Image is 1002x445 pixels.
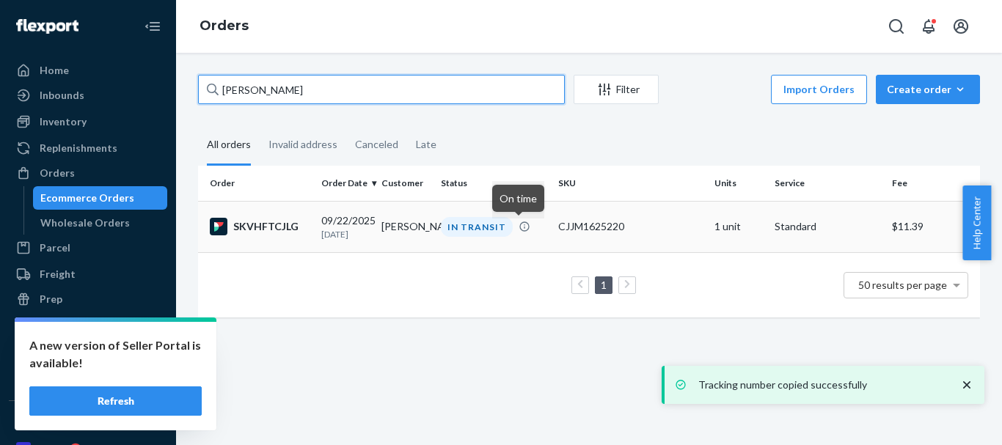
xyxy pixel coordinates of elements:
a: Billing [9,365,167,389]
a: Inventory [9,110,167,133]
a: Home [9,59,167,82]
a: Reporting [9,339,167,362]
button: Help Center [962,185,991,260]
div: SKVHFTCJLG [210,218,310,235]
th: Fee [886,166,980,201]
button: Integrations [9,413,167,436]
th: Order [198,166,315,201]
div: CJJM1625220 [558,219,703,234]
a: Parcel [9,236,167,260]
div: Orders [40,166,75,180]
div: Home [40,63,69,78]
th: SKU [552,166,709,201]
button: Close Navigation [138,12,167,41]
svg: close toast [959,378,974,392]
a: Prep [9,287,167,311]
button: Open notifications [914,12,943,41]
button: Open account menu [946,12,976,41]
input: Search orders [198,75,565,104]
a: Page 1 is your current page [598,279,610,291]
div: Freight [40,267,76,282]
button: Filter [574,75,659,104]
td: [PERSON_NAME] [376,201,436,252]
th: Order Date [315,166,376,201]
p: [DATE] [321,228,370,240]
div: Inbounds [40,88,84,103]
a: Freight [9,262,167,286]
span: 50 results per page [858,279,947,291]
div: IN TRANSIT [441,217,513,237]
button: Import Orders [771,75,867,104]
a: Returns [9,312,167,336]
td: $11.39 [886,201,980,252]
div: 09/22/2025 [321,213,370,240]
p: A new version of Seller Portal is available! [29,336,202,372]
div: Returns [40,317,78,331]
div: Canceled [355,125,398,163]
div: Late [416,125,436,163]
div: Filter [574,82,658,97]
p: Standard [775,219,880,234]
div: Create order [887,82,969,97]
a: Orders [200,18,249,34]
div: Parcel [40,240,70,255]
button: Refresh [29,386,202,416]
div: Wholesale Orders [40,216,130,230]
a: Replenishments [9,136,167,160]
div: All orders [207,125,251,166]
th: Service [769,166,886,201]
div: Prep [40,292,62,306]
ol: breadcrumbs [188,5,260,48]
a: Ecommerce Orders [33,186,168,210]
td: 1 unit [709,201,769,252]
div: Replenishments [40,141,117,155]
a: Wholesale Orders [33,211,168,235]
div: Invalid address [268,125,337,163]
div: Ecommerce Orders [40,191,134,205]
button: Create order [876,75,980,104]
p: On time [500,191,537,206]
a: Orders [9,161,167,185]
div: Customer [381,177,430,189]
a: Inbounds [9,84,167,107]
button: Open Search Box [882,12,911,41]
th: Units [709,166,769,201]
p: Tracking number copied successfully [698,378,945,392]
th: Status [435,166,552,201]
div: Inventory [40,114,87,129]
img: Flexport logo [16,19,78,34]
